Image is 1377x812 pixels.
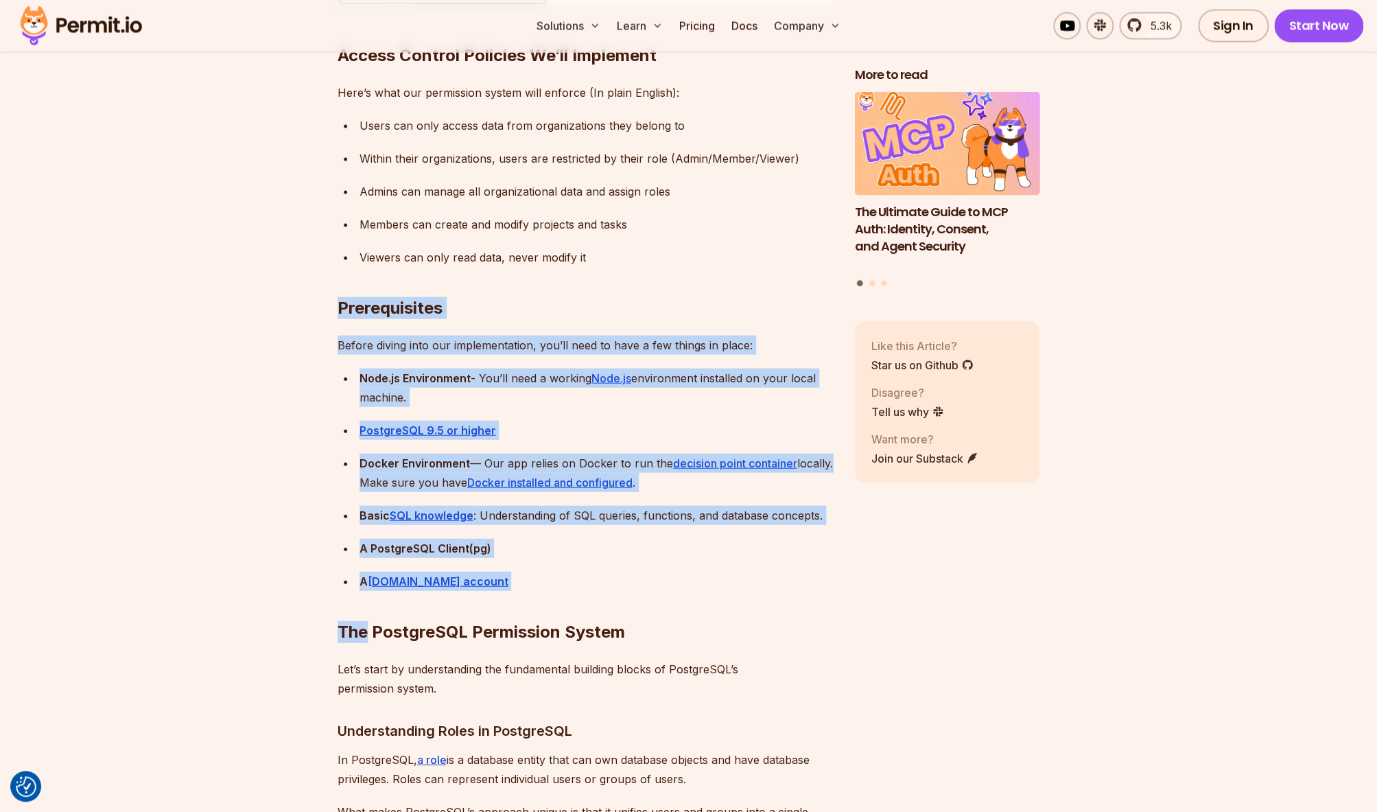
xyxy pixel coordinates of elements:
[467,476,633,489] a: Docker installed and configured
[531,12,606,40] button: Solutions
[360,371,471,385] strong: Node.js Environment
[360,506,833,525] div: : Understanding of SQL queries, functions, and database concepts.
[360,369,833,407] div: - You’ll need a working environment installed on your local machine.
[360,248,833,267] div: Viewers can only read data, never modify it
[857,280,863,286] button: Go to slide 1
[855,91,1040,288] div: Posts
[1274,10,1364,43] a: Start Now
[869,280,875,286] button: Go to slide 2
[360,454,833,492] div: — Our app relies on Docker to run the locally. Make sure you have .
[338,566,833,643] h2: The PostgreSQL Permission System
[417,753,447,767] a: a role
[855,91,1040,196] img: The Ultimate Guide to MCP Auth: Identity, Consent, and Agent Security
[360,456,470,470] strong: Docker Environment
[338,83,833,102] p: Here’s what our permission system will enforce (In plain English):
[591,371,631,385] a: Node.js
[611,12,668,40] button: Learn
[674,12,720,40] a: Pricing
[16,776,36,797] img: Revisit consent button
[360,116,833,135] div: Users can only access data from organizations they belong to
[360,575,368,588] strong: A
[871,356,974,373] a: Star us on Github
[881,280,886,286] button: Go to slide 3
[338,336,833,355] p: Before diving into our implementation, you’ll need to have a few things in place:
[338,750,833,789] p: In PostgreSQL, is a database entity that can own database objects and have database privileges. R...
[871,403,944,419] a: Tell us why
[360,424,496,437] a: PostgreSQL 9.5 or higher
[871,384,944,400] p: Disagree?
[855,91,1040,272] a: The Ultimate Guide to MCP Auth: Identity, Consent, and Agent SecurityThe Ultimate Guide to MCP Au...
[726,12,763,40] a: Docs
[1198,10,1269,43] a: Sign In
[390,509,473,522] a: SQL knowledge
[14,3,148,49] img: Permit logo
[673,456,797,470] a: decision point container
[338,242,833,319] h2: Prerequisites
[360,182,833,201] div: Admins can manage all organizational data and assign roles
[1119,12,1181,40] a: 5.3k
[1142,18,1172,34] span: 5.3k
[855,203,1040,254] h3: The Ultimate Guide to MCP Auth: Identity, Consent, and Agent Security
[871,430,978,447] p: Want more?
[338,720,833,742] h3: Understanding Roles in PostgreSQL
[360,509,390,522] strong: Basic
[855,66,1040,83] h2: More to read
[368,575,508,588] a: [DOMAIN_NAME] account
[360,215,833,234] div: Members can create and modify projects and tasks
[855,91,1040,272] li: 1 of 3
[871,337,974,353] p: Like this Article?
[338,660,833,698] p: Let’s start by understanding the fundamental building blocks of PostgreSQL’s permission system.
[871,450,978,466] a: Join our Substack
[16,776,36,797] button: Consent Preferences
[768,12,846,40] button: Company
[360,542,491,555] strong: A PostgreSQL Client(pg)
[360,149,833,168] div: Within their organizations, users are restricted by their role (Admin/Member/Viewer)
